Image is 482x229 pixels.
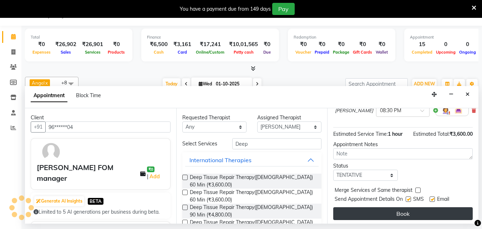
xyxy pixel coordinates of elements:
[410,50,434,55] span: Completed
[351,50,374,55] span: Gift Cards
[182,114,247,121] div: Requested Therapist
[333,141,473,148] div: Appointment Notes
[31,121,46,133] button: +91
[331,50,351,55] span: Package
[261,40,273,49] div: ₹0
[106,40,127,49] div: ₹0
[79,40,106,49] div: ₹26,901
[462,89,473,100] button: Close
[333,207,473,220] button: Book
[331,40,351,49] div: ₹0
[232,138,321,149] input: Search by service name
[333,162,397,170] div: Status
[457,50,478,55] span: Ongoing
[171,40,194,49] div: ₹3,161
[351,40,374,49] div: ₹0
[31,89,67,102] span: Appointment
[226,40,261,49] div: ₹10,01,565
[262,50,273,55] span: Due
[59,50,73,55] span: Sales
[214,79,249,89] input: 2025-10-01
[294,50,313,55] span: Voucher
[177,140,227,148] div: Select Services
[257,114,321,121] div: Assigned Therapist
[31,34,127,40] div: Total
[374,50,390,55] span: Wallet
[335,186,412,195] span: Merge Services of Same therapist
[34,208,168,216] div: Limited to 5 AI generations per business during beta.
[190,204,316,219] span: Deep Tissue Repair Therapy([DEMOGRAPHIC_DATA]) 90 Min (₹4,800.00)
[37,162,140,184] div: [PERSON_NAME] FOM manager
[31,114,171,121] div: Client
[148,172,161,181] a: Add
[313,40,331,49] div: ₹0
[52,40,79,49] div: ₹26,902
[313,50,331,55] span: Prepaid
[437,195,449,204] span: Email
[335,195,403,204] span: Send Appointment Details On
[457,40,478,49] div: 0
[434,40,457,49] div: 0
[345,78,408,89] input: Search Appointment
[180,5,271,13] div: You have a payment due from 149 days
[189,156,252,164] div: International Therapies
[76,92,101,99] span: Block Time
[88,198,103,205] span: BETA
[441,106,450,115] img: Hairdresser.png
[410,40,434,49] div: 15
[147,40,171,49] div: ₹6,500
[194,40,226,49] div: ₹17,241
[194,50,226,55] span: Online/Custom
[185,154,319,166] button: International Therapies
[294,34,390,40] div: Redemption
[374,40,390,49] div: ₹0
[45,80,48,86] a: x
[31,50,52,55] span: Expenses
[147,166,154,172] span: ₹0
[197,81,214,86] span: Wed
[34,196,84,206] button: Generate AI Insights
[294,40,313,49] div: ₹0
[335,107,373,114] span: [PERSON_NAME]
[413,195,424,204] span: SMS
[41,141,61,162] img: avatar
[176,50,189,55] span: Card
[152,50,166,55] span: Cash
[31,40,52,49] div: ₹0
[32,80,45,86] span: Angel
[106,50,127,55] span: Products
[434,50,457,55] span: Upcoming
[147,172,161,181] span: |
[61,80,72,85] span: +8
[45,121,171,133] input: Search by Name/Mobile/Email/Code
[147,34,273,40] div: Finance
[83,50,102,55] span: Services
[413,131,450,137] span: Estimated Total:
[412,79,437,89] button: ADD NEW
[232,50,255,55] span: Petty cash
[333,131,388,137] span: Estimated Service Time:
[414,81,435,86] span: ADD NEW
[190,174,316,189] span: Deep Tissue Repair Therapy([DEMOGRAPHIC_DATA]) 60 Min (₹3,600.00)
[190,189,316,204] span: Deep Tissue Repair Therapy([DEMOGRAPHIC_DATA]) 60 Min (₹3,600.00)
[163,78,181,89] span: Today
[454,106,463,115] img: Interior.png
[272,3,295,15] button: Pay
[388,131,402,137] span: 1 hour
[450,131,473,137] span: ₹3,600.00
